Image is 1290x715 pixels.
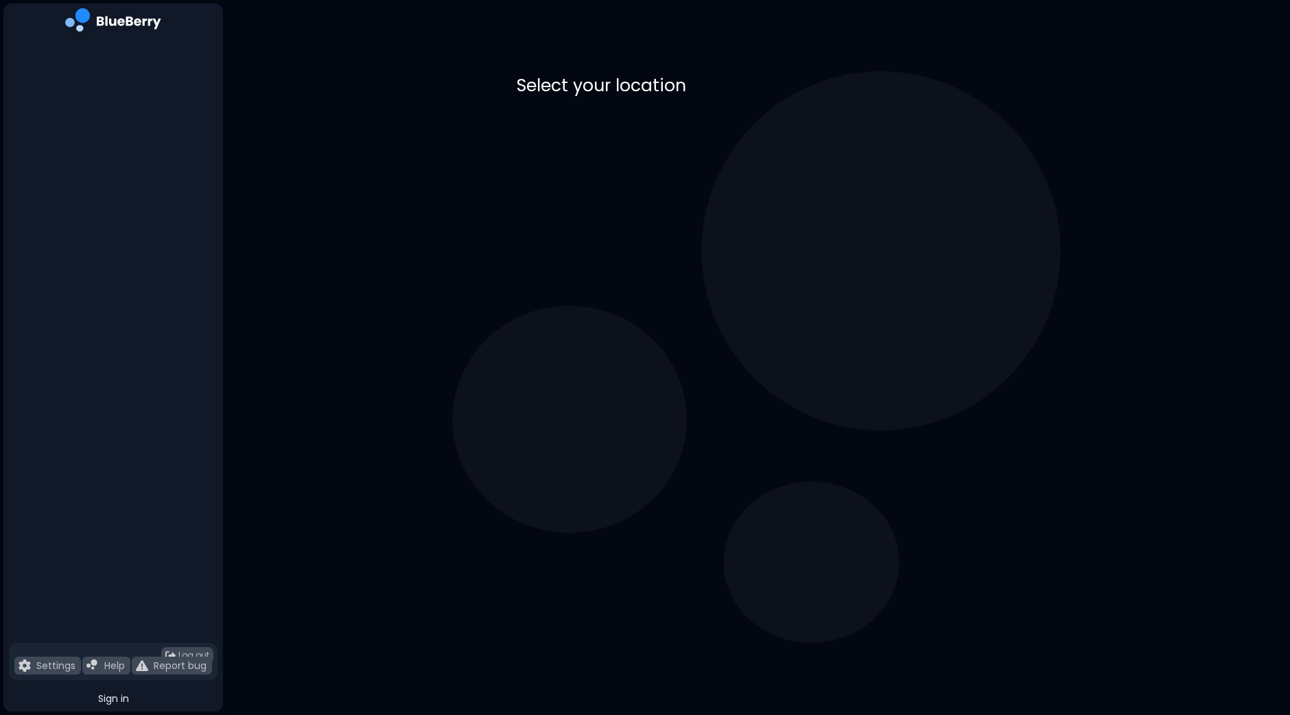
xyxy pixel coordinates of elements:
img: file icon [19,659,31,672]
p: Select your location [517,74,997,97]
img: company logo [65,8,161,36]
p: Help [104,659,125,672]
button: Sign in [9,685,218,712]
span: Log out [178,650,209,661]
img: file icon [86,659,99,672]
img: logout [165,650,176,661]
img: file icon [136,659,148,672]
p: Report bug [154,659,207,672]
span: Sign in [98,692,129,705]
p: Settings [36,659,75,672]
